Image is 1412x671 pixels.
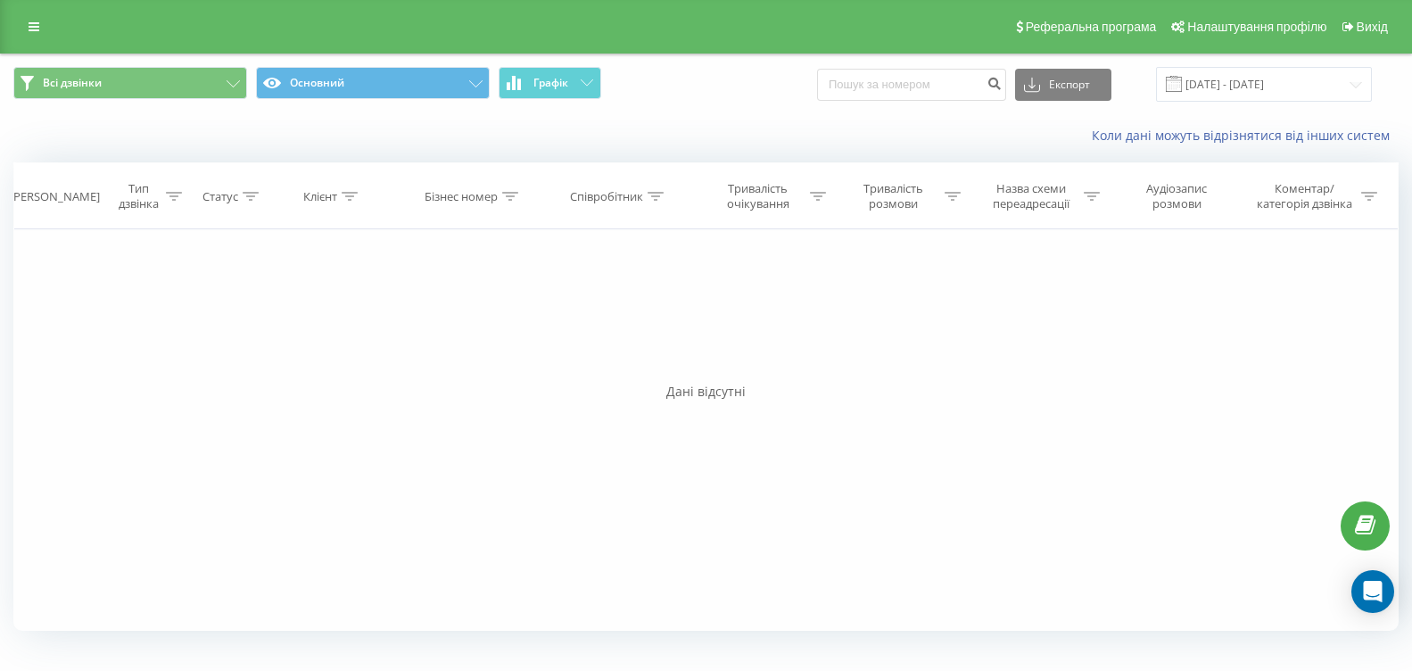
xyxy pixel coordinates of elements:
div: Клієнт [303,189,337,204]
div: Аудіозапис розмови [1122,181,1232,211]
span: Налаштування профілю [1187,20,1326,34]
div: [PERSON_NAME] [10,189,100,204]
div: Бізнес номер [425,189,498,204]
div: Назва схеми переадресації [984,181,1079,211]
span: Графік [533,77,568,89]
button: Експорт [1015,69,1111,101]
span: Всі дзвінки [43,76,102,90]
a: Коли дані можуть відрізнятися вiд інших систем [1092,127,1399,144]
div: Дані відсутні [13,383,1399,401]
button: Графік [499,67,601,99]
button: Всі дзвінки [13,67,247,99]
button: Основний [256,67,490,99]
span: Вихід [1357,20,1388,34]
div: Тривалість очікування [711,181,805,211]
div: Статус [202,189,238,204]
div: Тривалість розмови [846,181,941,211]
input: Пошук за номером [817,69,1006,101]
div: Співробітник [570,189,643,204]
div: Тип дзвінка [116,181,161,211]
div: Коментар/категорія дзвінка [1252,181,1357,211]
span: Реферальна програма [1026,20,1157,34]
div: Open Intercom Messenger [1351,570,1394,613]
